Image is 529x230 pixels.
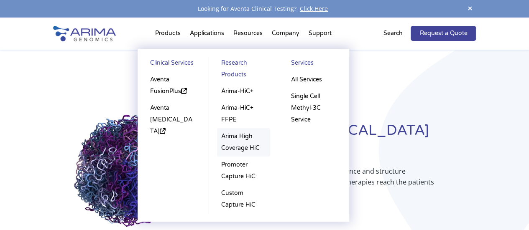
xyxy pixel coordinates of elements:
[53,26,116,41] img: Arima-Genomics-logo
[287,71,341,88] a: All Services
[411,26,476,41] a: Request a Quote
[217,128,271,157] a: Arima High Coverage HiC
[227,121,476,166] h1: Redefining [MEDICAL_DATA] Diagnostics
[217,57,271,83] a: Research Products
[217,83,271,100] a: Arima-HiC+
[146,100,200,140] a: Aventa [MEDICAL_DATA]
[146,57,200,71] a: Clinical Services
[53,3,476,14] div: Looking for Aventa Clinical Testing?
[383,28,402,39] p: Search
[217,157,271,185] a: Promoter Capture HiC
[296,5,331,13] a: Click Here
[287,88,341,128] a: Single Cell Methyl-3C Service
[146,71,200,100] a: Aventa FusionPlus
[217,100,271,128] a: Arima-HiC+ FFPE
[487,190,529,230] iframe: Chat Widget
[217,185,271,213] a: Custom Capture HiC
[287,57,341,71] a: Services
